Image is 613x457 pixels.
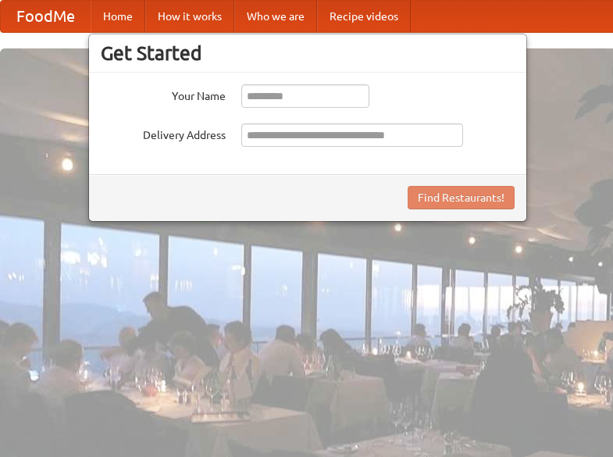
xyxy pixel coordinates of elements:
[145,1,234,32] a: How it works
[101,123,226,143] label: Delivery Address
[101,41,515,65] h3: Get Started
[101,84,226,104] label: Your Name
[408,186,515,209] button: Find Restaurants!
[91,1,145,32] a: Home
[317,1,411,32] a: Recipe videos
[234,1,317,32] a: Who we are
[1,1,91,32] a: FoodMe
